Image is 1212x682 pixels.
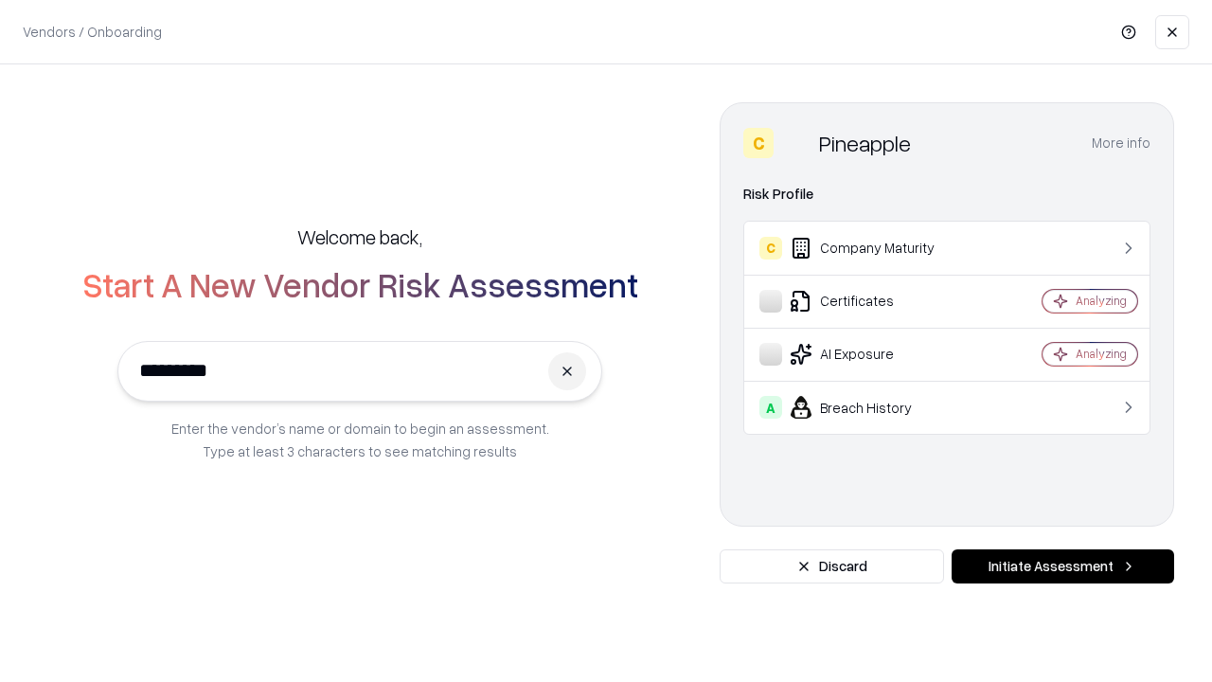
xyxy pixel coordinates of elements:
[759,237,986,260] div: Company Maturity
[759,396,986,419] div: Breach History
[743,128,774,158] div: C
[759,343,986,366] div: AI Exposure
[759,396,782,419] div: A
[819,128,911,158] div: Pineapple
[759,290,986,313] div: Certificates
[759,237,782,260] div: C
[952,549,1174,583] button: Initiate Assessment
[297,224,422,250] h5: Welcome back,
[171,417,549,462] p: Enter the vendor’s name or domain to begin an assessment. Type at least 3 characters to see match...
[781,128,811,158] img: Pineapple
[23,22,162,42] p: Vendors / Onboarding
[1076,293,1127,309] div: Analyzing
[1076,346,1127,362] div: Analyzing
[743,183,1150,206] div: Risk Profile
[720,549,944,583] button: Discard
[82,265,638,303] h2: Start A New Vendor Risk Assessment
[1092,126,1150,160] button: More info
